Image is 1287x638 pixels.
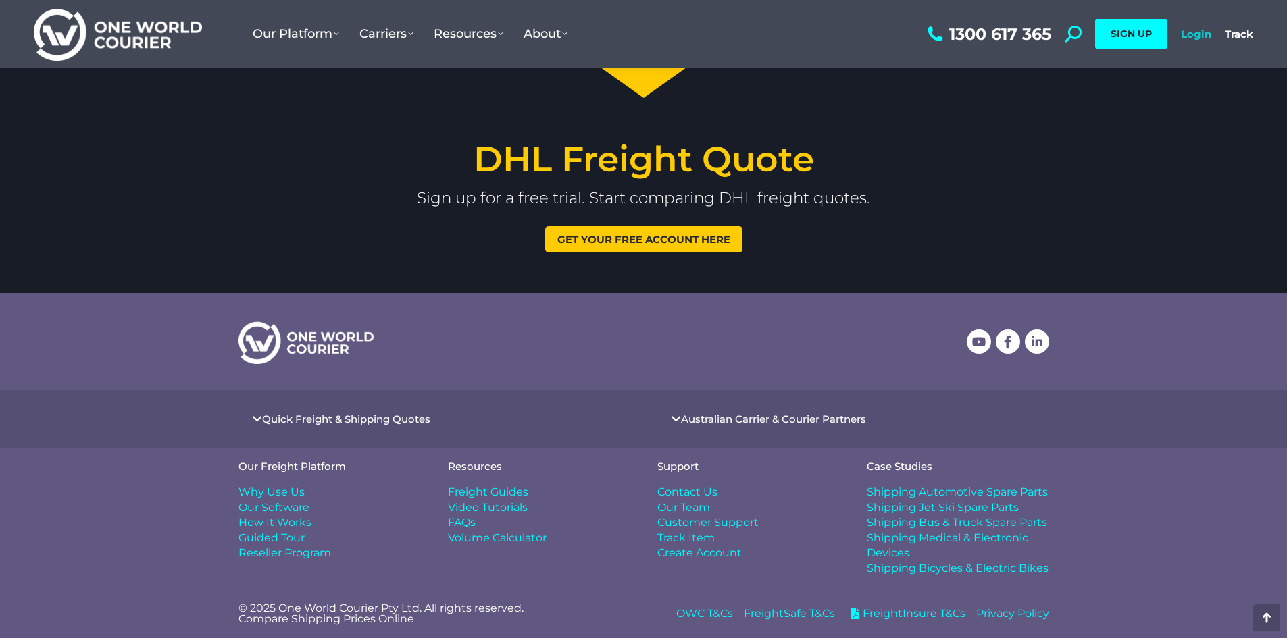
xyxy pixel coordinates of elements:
span: Volume Calculator [448,531,547,546]
a: Customer Support [657,515,840,530]
span: Customer Support [657,515,759,530]
a: Shipping Bus & Truck Spare Parts [867,515,1049,530]
a: Contact Us [657,485,840,500]
h4: Case Studies [867,461,1049,471]
a: Carriers [349,13,424,55]
span: Create Account [657,546,742,560]
span: Shipping Automotive Spare Parts [867,485,1048,500]
a: Reseller Program [238,546,421,560]
span: FreightInsure T&Cs [859,606,965,621]
img: One World Courier [34,7,202,61]
a: About [513,13,578,55]
span: Track Item [657,531,715,546]
span: Why Use Us [238,485,305,500]
a: Shipping Jet Ski Spare Parts [867,500,1049,515]
span: Shipping Bicycles & Electric Bikes [867,561,1049,576]
a: SIGN UP [1095,19,1167,49]
h4: Resources [448,461,630,471]
a: Our Software [238,500,421,515]
span: Guided Tour [238,531,305,546]
span: About [524,26,567,41]
span: Reseller Program [238,546,331,560]
h4: Support [657,461,840,471]
a: FAQs [448,515,630,530]
a: Track [1225,28,1253,41]
a: Shipping Medical & Electronic Devices [867,531,1049,561]
a: OWC T&Cs [676,606,733,621]
span: Resources [434,26,503,41]
a: Video Tutorials [448,500,630,515]
span: FAQs [448,515,476,530]
a: Privacy Policy [976,606,1049,621]
span: Shipping Jet Ski Spare Parts [867,500,1019,515]
span: Our Platform [253,26,339,41]
a: Quick Freight & Shipping Quotes [262,414,430,424]
a: Login [1181,28,1211,41]
a: Create Account [657,546,840,560]
span: Our Team [657,500,710,515]
a: Why Use Us [238,485,421,500]
a: FreightInsure T&Cs [846,606,965,621]
p: © 2025 One World Courier Pty Ltd. All rights reserved. Compare Shipping Prices Online [238,603,630,624]
a: Guided Tour [238,531,421,546]
a: Track Item [657,531,840,546]
a: Volume Calculator [448,531,630,546]
a: Shipping Bicycles & Electric Bikes [867,561,1049,576]
a: Resources [424,13,513,55]
a: Shipping Automotive Spare Parts [867,485,1049,500]
a: Freight Guides [448,485,630,500]
span: Our Software [238,500,309,515]
span: Carriers [359,26,413,41]
a: FreightSafe T&Cs [744,606,835,621]
a: Our Platform [243,13,349,55]
span: Freight Guides [448,485,528,500]
h4: Our Freight Platform [238,461,421,471]
span: Contact Us [657,485,717,500]
span: How It Works [238,515,311,530]
a: Australian Carrier & Courier Partners [681,414,866,424]
span: Shipping Bus & Truck Spare Parts [867,515,1047,530]
a: Get your free account here [545,226,742,252]
a: Our Team [657,500,840,515]
a: How It Works [238,515,421,530]
span: SIGN UP [1111,28,1152,40]
span: Get your free account here [557,234,730,244]
a: 1300 617 365 [924,26,1051,43]
span: Video Tutorials [448,500,528,515]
